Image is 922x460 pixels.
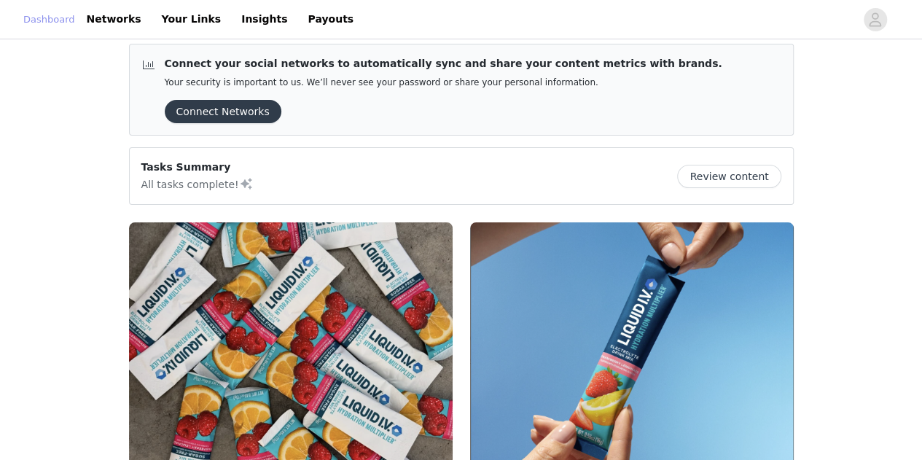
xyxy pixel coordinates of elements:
p: All tasks complete! [141,175,254,192]
a: Your Links [153,3,230,36]
a: Payouts [299,3,362,36]
button: Review content [677,165,781,188]
p: Tasks Summary [141,160,254,175]
div: avatar [868,8,882,31]
p: Connect your social networks to automatically sync and share your content metrics with brands. [165,56,722,71]
a: Dashboard [23,12,75,27]
p: Your security is important to us. We’ll never see your password or share your personal information. [165,77,722,88]
a: Insights [233,3,296,36]
button: Connect Networks [165,100,281,123]
a: Networks [78,3,150,36]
